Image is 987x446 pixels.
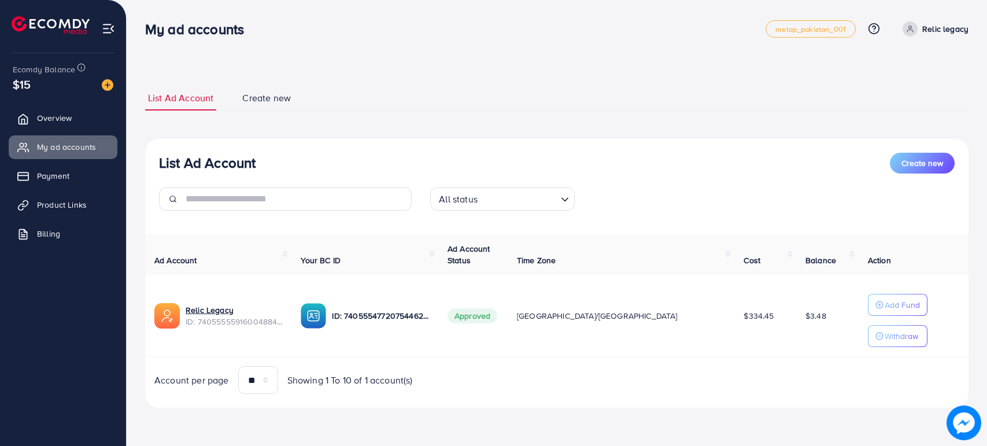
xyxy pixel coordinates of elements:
[430,187,575,211] div: Search for option
[37,228,60,239] span: Billing
[766,20,856,38] a: metap_pakistan_001
[13,76,31,93] span: $15
[885,329,918,343] p: Withdraw
[9,193,117,216] a: Product Links
[517,255,556,266] span: Time Zone
[898,21,968,36] a: Relic legacy
[37,141,96,153] span: My ad accounts
[12,16,90,34] img: logo
[301,255,341,266] span: Your BC ID
[186,316,282,327] span: ID: 7405555591600488449
[154,255,197,266] span: Ad Account
[242,91,291,105] span: Create new
[885,298,920,312] p: Add Fund
[805,310,826,322] span: $3.48
[890,153,955,174] button: Create new
[437,191,480,208] span: All status
[744,255,760,266] span: Cost
[868,255,891,266] span: Action
[154,374,229,387] span: Account per page
[775,25,846,33] span: metap_pakistan_001
[448,308,497,323] span: Approved
[148,91,213,105] span: List Ad Account
[13,64,75,75] span: Ecomdy Balance
[37,170,69,182] span: Payment
[868,325,927,347] button: Withdraw
[37,199,87,211] span: Product Links
[37,112,72,124] span: Overview
[186,304,282,316] a: Relic Legacy
[922,22,968,36] p: Relic legacy
[517,310,678,322] span: [GEOGRAPHIC_DATA]/[GEOGRAPHIC_DATA]
[102,22,115,35] img: menu
[950,409,978,437] img: image
[9,106,117,130] a: Overview
[868,294,927,316] button: Add Fund
[9,135,117,159] a: My ad accounts
[186,304,282,328] div: <span class='underline'>Relic Legacy</span></br>7405555591600488449
[9,222,117,245] a: Billing
[901,157,943,169] span: Create new
[805,255,836,266] span: Balance
[301,303,326,329] img: ic-ba-acc.ded83a64.svg
[9,164,117,187] a: Payment
[102,79,113,91] img: image
[159,154,256,171] h3: List Ad Account
[287,374,413,387] span: Showing 1 To 10 of 1 account(s)
[448,243,490,266] span: Ad Account Status
[154,303,180,329] img: ic-ads-acc.e4c84228.svg
[145,21,253,38] h3: My ad accounts
[481,189,556,208] input: Search for option
[744,310,774,322] span: $334.45
[332,309,428,323] p: ID: 7405554772075446289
